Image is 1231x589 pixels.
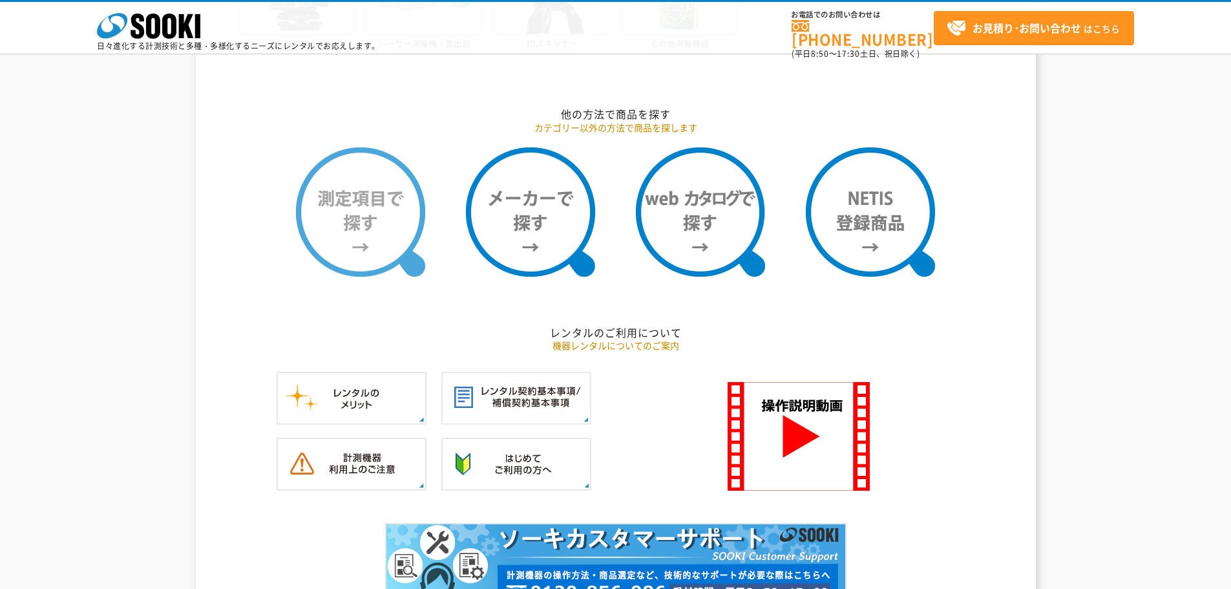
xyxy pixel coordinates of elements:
[441,411,591,423] a: レンタル契約基本事項／補償契約基本事項
[277,372,426,425] img: レンタルのメリット
[837,48,860,59] span: 17:30
[792,20,934,47] a: [PHONE_NUMBER]
[277,411,426,423] a: レンタルのメリット
[441,372,591,425] img: レンタル契約基本事項／補償契約基本事項
[238,339,994,352] p: 機器レンタルについてのご案内
[441,438,591,491] img: はじめてご利用の方へ
[636,147,765,277] img: webカタログで探す
[792,11,934,19] span: お電話でのお問い合わせは
[238,121,994,134] p: カテゴリー以外の方法で商品を探します
[806,147,935,277] img: NETIS登録商品
[238,326,994,339] h2: レンタルのご利用について
[441,477,591,489] a: はじめてご利用の方へ
[277,477,426,489] a: 計測機器ご利用上のご注意
[973,20,1081,36] strong: お見積り･お問い合わせ
[728,382,870,491] img: SOOKI 操作説明動画
[792,48,920,59] span: (平日 ～ 土日、祝日除く)
[811,48,829,59] span: 8:50
[947,19,1120,38] span: はこちら
[466,147,595,277] img: メーカーで探す
[277,438,426,491] img: 計測機器ご利用上のご注意
[238,107,994,121] h2: 他の方法で商品を探す
[97,42,380,50] p: 日々進化する計測技術と多種・多様化するニーズにレンタルでお応えします。
[296,147,425,277] img: 測定項目で探す
[934,11,1134,45] a: お見積り･お問い合わせはこちら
